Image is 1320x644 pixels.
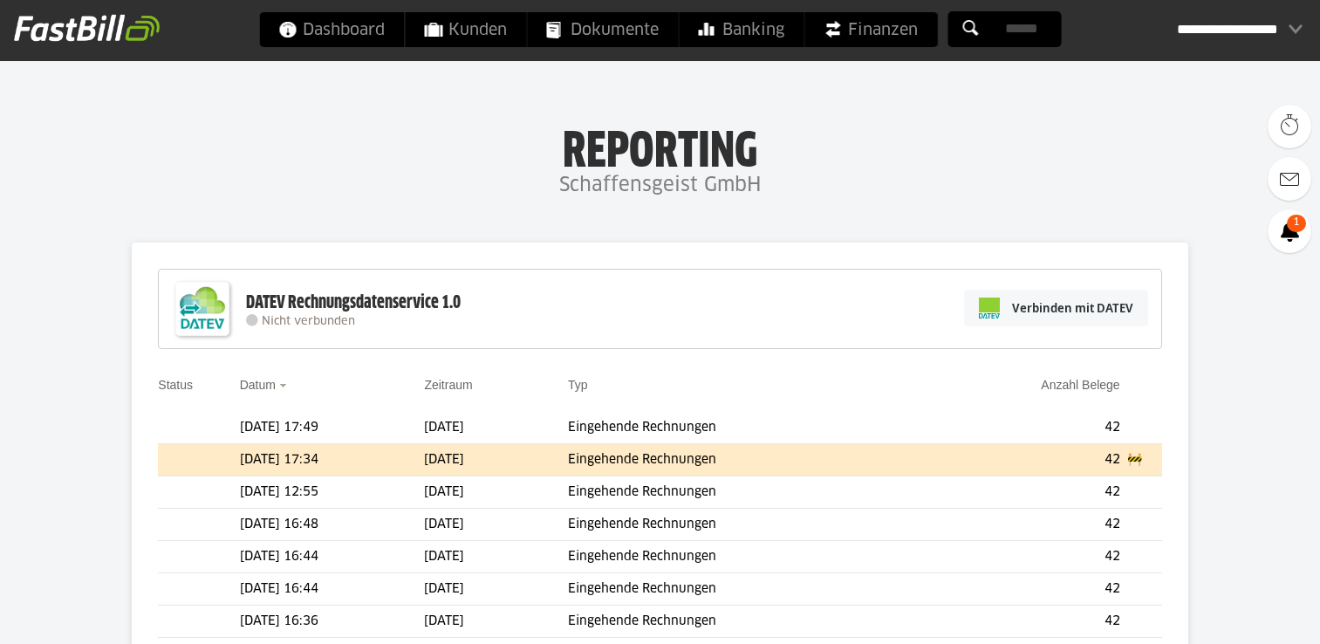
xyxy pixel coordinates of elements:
[278,12,385,47] span: Dashboard
[568,412,925,444] td: Eingehende Rechnungen
[424,476,568,509] td: [DATE]
[925,476,1126,509] td: 42
[240,378,276,392] a: Datum
[424,541,568,573] td: [DATE]
[240,412,425,444] td: [DATE] 17:49
[527,12,678,47] a: Dokumente
[240,444,425,476] td: [DATE] 17:34
[925,606,1126,638] td: 42
[964,290,1148,326] a: Verbinden mit DATEV
[804,12,937,47] a: Finanzen
[424,606,568,638] td: [DATE]
[925,412,1126,444] td: 42
[1127,444,1162,476] td: 🚧
[925,573,1126,606] td: 42
[240,573,425,606] td: [DATE] 16:44
[424,509,568,541] td: [DATE]
[246,291,461,314] div: DATEV Rechnungsdatenservice 1.0
[1012,299,1133,317] span: Verbinden mit DATEV
[1287,215,1306,232] span: 1
[240,476,425,509] td: [DATE] 12:55
[424,573,568,606] td: [DATE]
[168,274,237,344] img: DATEV-Datenservice Logo
[925,444,1126,476] td: 42
[824,12,918,47] span: Finanzen
[568,606,925,638] td: Eingehende Rechnungen
[240,606,425,638] td: [DATE] 16:36
[679,12,804,47] a: Banking
[424,12,507,47] span: Kunden
[698,12,784,47] span: Banking
[568,541,925,573] td: Eingehende Rechnungen
[925,541,1126,573] td: 42
[1186,592,1303,635] iframe: Öffnet ein Widget, in dem Sie weitere Informationen finden
[14,14,160,42] img: fastbill_logo_white.png
[424,378,472,392] a: Zeitraum
[568,509,925,541] td: Eingehende Rechnungen
[925,509,1126,541] td: 42
[568,476,925,509] td: Eingehende Rechnungen
[240,509,425,541] td: [DATE] 16:48
[158,378,193,392] a: Status
[979,298,1000,319] img: pi-datev-logo-farbig-24.svg
[279,384,291,387] img: sort_desc.gif
[259,12,404,47] a: Dashboard
[174,123,1146,168] h1: Reporting
[424,444,568,476] td: [DATE]
[546,12,659,47] span: Dokumente
[568,573,925,606] td: Eingehende Rechnungen
[568,378,588,392] a: Typ
[262,316,355,327] span: Nicht verbunden
[424,412,568,444] td: [DATE]
[405,12,526,47] a: Kunden
[1041,378,1119,392] a: Anzahl Belege
[568,444,925,476] td: Eingehende Rechnungen
[240,541,425,573] td: [DATE] 16:44
[1268,209,1311,253] a: 1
